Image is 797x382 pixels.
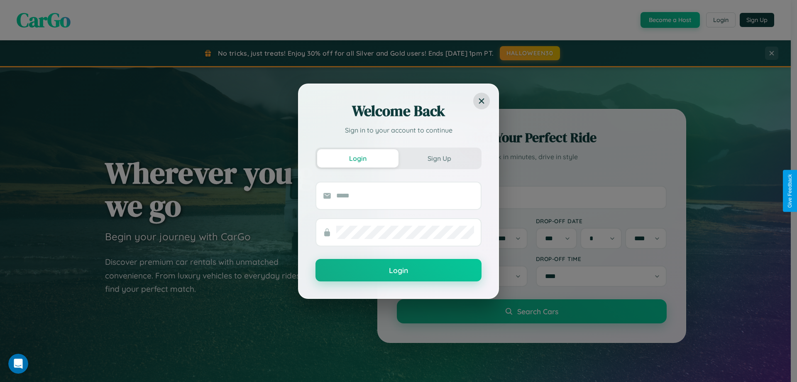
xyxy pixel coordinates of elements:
[317,149,398,168] button: Login
[398,149,480,168] button: Sign Up
[8,354,28,374] iframe: Intercom live chat
[315,125,482,135] p: Sign in to your account to continue
[315,101,482,121] h2: Welcome Back
[315,259,482,281] button: Login
[787,174,793,208] div: Give Feedback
